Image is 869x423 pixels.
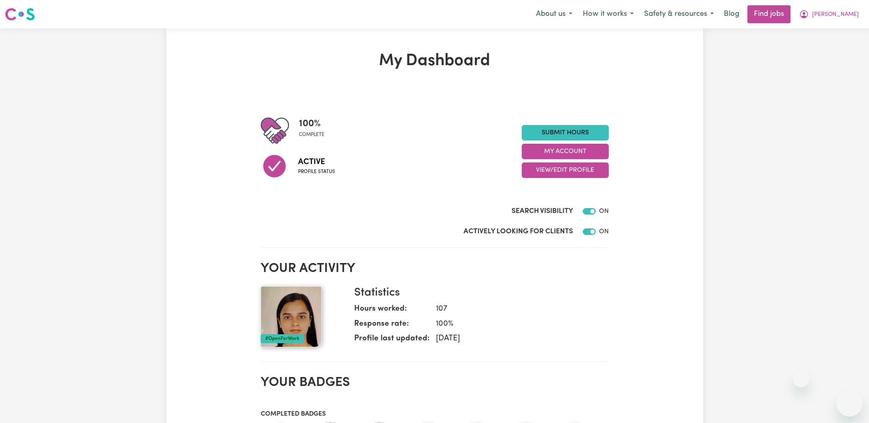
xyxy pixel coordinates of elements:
dd: 107 [429,303,602,315]
h3: Statistics [354,286,602,300]
label: Actively Looking for Clients [464,226,573,237]
dt: Response rate: [354,318,429,333]
h1: My Dashboard [261,51,609,71]
img: Careseekers logo [5,7,35,22]
div: #OpenForWork [261,334,304,343]
h2: Your activity [261,261,609,276]
a: Blog [719,5,744,23]
span: 100 % [299,116,325,131]
iframe: Button to launch messaging window [836,390,862,416]
a: Careseekers logo [5,5,35,24]
div: Profile completeness: 100% [299,116,331,145]
button: How it works [577,6,639,23]
span: ON [599,228,609,235]
span: Profile status [298,168,335,175]
span: Active [298,156,335,168]
button: View/Edit Profile [522,162,609,178]
dt: Profile last updated: [354,333,429,348]
img: Your profile picture [261,286,322,347]
span: complete [299,131,325,138]
h2: Your badges [261,375,609,390]
dd: 100 % [429,318,602,330]
h3: Completed badges [261,410,609,418]
button: Safety & resources [639,6,719,23]
dd: [DATE] [429,333,602,345]
button: About us [531,6,577,23]
button: My Account [794,6,864,23]
span: ON [599,208,609,215]
iframe: Close message [793,371,809,387]
span: [PERSON_NAME] [812,10,859,19]
a: Submit Hours [522,125,609,140]
dt: Hours worked: [354,303,429,318]
a: Find jobs [747,5,791,23]
button: My Account [522,144,609,159]
label: Search Visibility [512,206,573,217]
